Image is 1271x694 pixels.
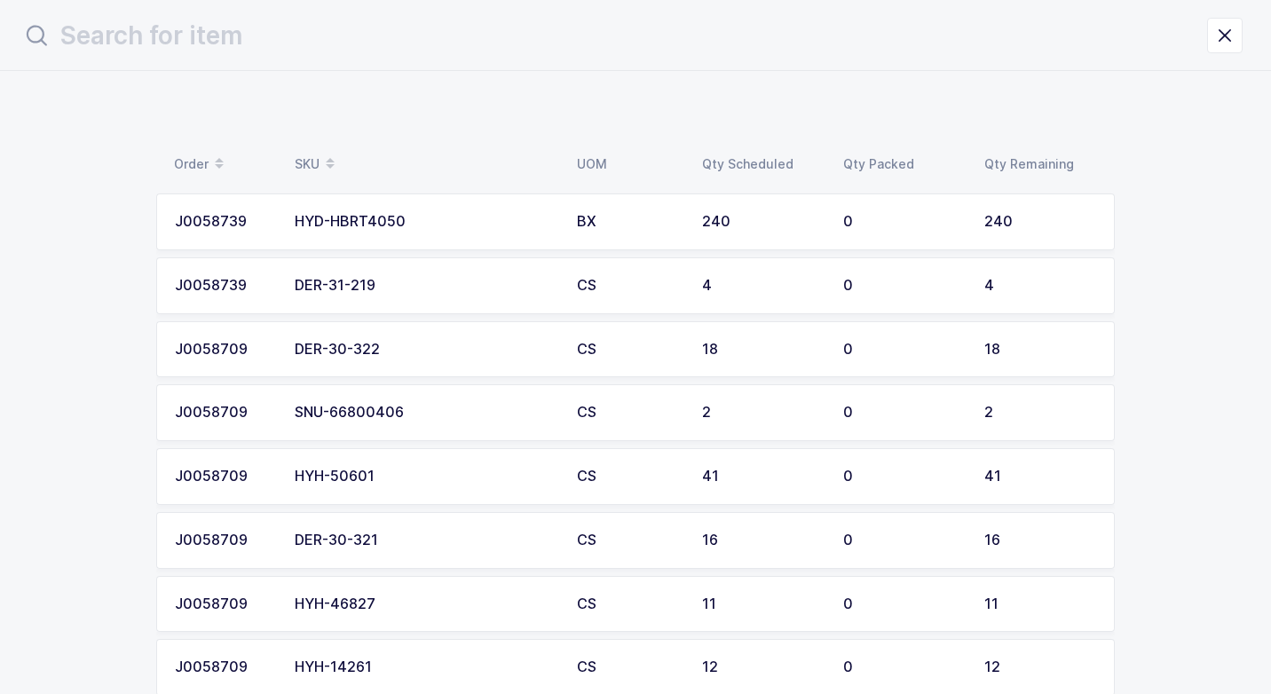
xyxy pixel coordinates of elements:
[577,405,681,421] div: CS
[702,596,822,612] div: 11
[843,469,963,485] div: 0
[984,532,1096,548] div: 16
[577,469,681,485] div: CS
[175,342,273,358] div: J0058709
[175,532,273,548] div: J0058709
[295,469,556,485] div: HYH-50601
[984,469,1096,485] div: 41
[702,278,822,294] div: 4
[577,278,681,294] div: CS
[702,532,822,548] div: 16
[843,405,963,421] div: 0
[577,214,681,230] div: BX
[577,342,681,358] div: CS
[843,596,963,612] div: 0
[175,596,273,612] div: J0058709
[175,405,273,421] div: J0058709
[577,532,681,548] div: CS
[984,342,1096,358] div: 18
[577,596,681,612] div: CS
[295,214,556,230] div: HYD-HBRT4050
[175,469,273,485] div: J0058709
[175,214,273,230] div: J0058739
[577,659,681,675] div: CS
[984,405,1096,421] div: 2
[702,157,822,171] div: Qty Scheduled
[984,278,1096,294] div: 4
[843,342,963,358] div: 0
[702,342,822,358] div: 18
[577,157,681,171] div: UOM
[702,469,822,485] div: 41
[702,659,822,675] div: 12
[843,214,963,230] div: 0
[295,532,556,548] div: DER-30-321
[295,278,556,294] div: DER-31-219
[174,149,273,179] div: Order
[295,405,556,421] div: SNU-66800406
[175,278,273,294] div: J0058739
[984,596,1096,612] div: 11
[175,659,273,675] div: J0058709
[295,596,556,612] div: HYH-46827
[984,214,1096,230] div: 240
[984,157,1104,171] div: Qty Remaining
[984,659,1096,675] div: 12
[702,405,822,421] div: 2
[295,342,556,358] div: DER-30-322
[21,14,1207,57] input: Search for item
[1207,18,1243,53] button: close drawer
[843,157,963,171] div: Qty Packed
[843,659,963,675] div: 0
[295,659,556,675] div: HYH-14261
[295,149,556,179] div: SKU
[843,278,963,294] div: 0
[702,214,822,230] div: 240
[843,532,963,548] div: 0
